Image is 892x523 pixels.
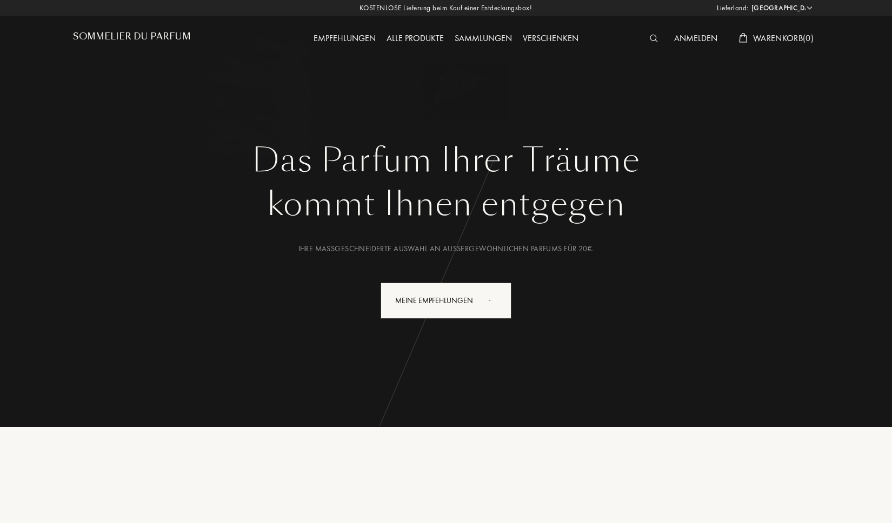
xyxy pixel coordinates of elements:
[81,243,811,254] div: Ihre maßgeschneiderte Auswahl an außergewöhnlichen Parfums für 20€.
[73,31,191,46] a: Sommelier du Parfum
[485,289,507,311] div: animation
[650,35,658,42] img: search_icn_white.svg
[81,141,811,180] h1: Das Parfum Ihrer Träume
[381,283,511,319] div: Meine Empfehlungen
[753,32,814,44] span: Warenkorb ( 0 )
[372,283,520,319] a: Meine Empfehlungenanimation
[308,32,381,44] a: Empfehlungen
[517,32,584,46] div: Verschenken
[449,32,517,44] a: Sammlungen
[517,32,584,44] a: Verschenken
[81,180,811,229] div: kommt Ihnen entgegen
[449,32,517,46] div: Sammlungen
[669,32,723,46] div: Anmelden
[669,32,723,44] a: Anmelden
[73,31,191,42] h1: Sommelier du Parfum
[717,3,749,14] span: Lieferland:
[381,32,449,44] a: Alle Produkte
[381,32,449,46] div: Alle Produkte
[739,33,748,43] img: cart_white.svg
[308,32,381,46] div: Empfehlungen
